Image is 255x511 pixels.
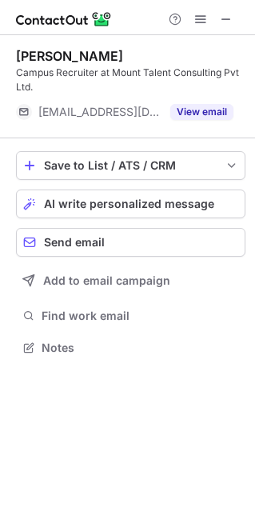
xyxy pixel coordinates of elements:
[16,266,245,295] button: Add to email campaign
[170,104,233,120] button: Reveal Button
[44,159,217,172] div: Save to List / ATS / CRM
[16,48,123,64] div: [PERSON_NAME]
[16,305,245,327] button: Find work email
[42,309,239,323] span: Find work email
[16,337,245,359] button: Notes
[42,341,239,355] span: Notes
[16,228,245,257] button: Send email
[16,151,245,180] button: save-profile-one-click
[43,274,170,287] span: Add to email campaign
[16,190,245,218] button: AI write personalized message
[38,105,161,119] span: [EMAIL_ADDRESS][DOMAIN_NAME]
[44,198,214,210] span: AI write personalized message
[16,66,245,94] div: Campus Recruiter at Mount Talent Consulting Pvt Ltd.
[44,236,105,249] span: Send email
[16,10,112,29] img: ContactOut v5.3.10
